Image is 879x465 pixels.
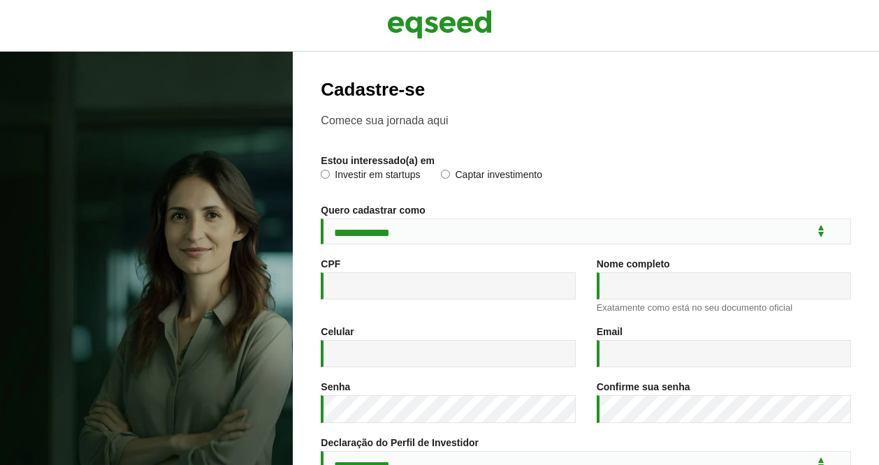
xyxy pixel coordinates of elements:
label: CPF [321,259,340,269]
label: Captar investimento [441,170,542,184]
label: Confirme sua senha [597,382,690,392]
input: Captar investimento [441,170,450,179]
p: Comece sua jornada aqui [321,114,851,127]
label: Investir em startups [321,170,420,184]
img: EqSeed Logo [387,7,492,42]
label: Email [597,327,623,337]
label: Quero cadastrar como [321,205,425,215]
label: Nome completo [597,259,670,269]
h2: Cadastre-se [321,80,851,100]
div: Exatamente como está no seu documento oficial [597,303,851,312]
input: Investir em startups [321,170,330,179]
label: Declaração do Perfil de Investidor [321,438,479,448]
label: Estou interessado(a) em [321,156,435,165]
label: Celular [321,327,354,337]
label: Senha [321,382,350,392]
